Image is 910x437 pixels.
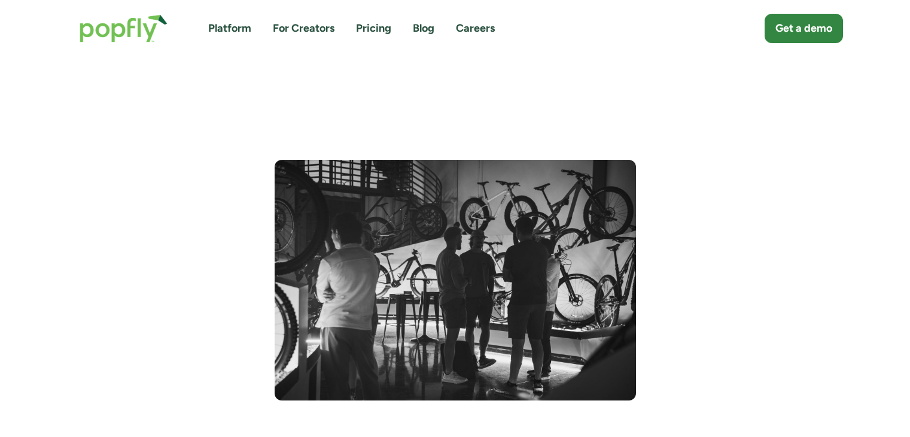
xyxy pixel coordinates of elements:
a: Careers [456,21,495,36]
a: Platform [208,21,251,36]
a: Get a demo [765,14,843,43]
a: Blog [413,21,434,36]
a: For Creators [273,21,334,36]
a: home [68,2,179,54]
div: Get a demo [775,21,832,36]
a: Pricing [356,21,391,36]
